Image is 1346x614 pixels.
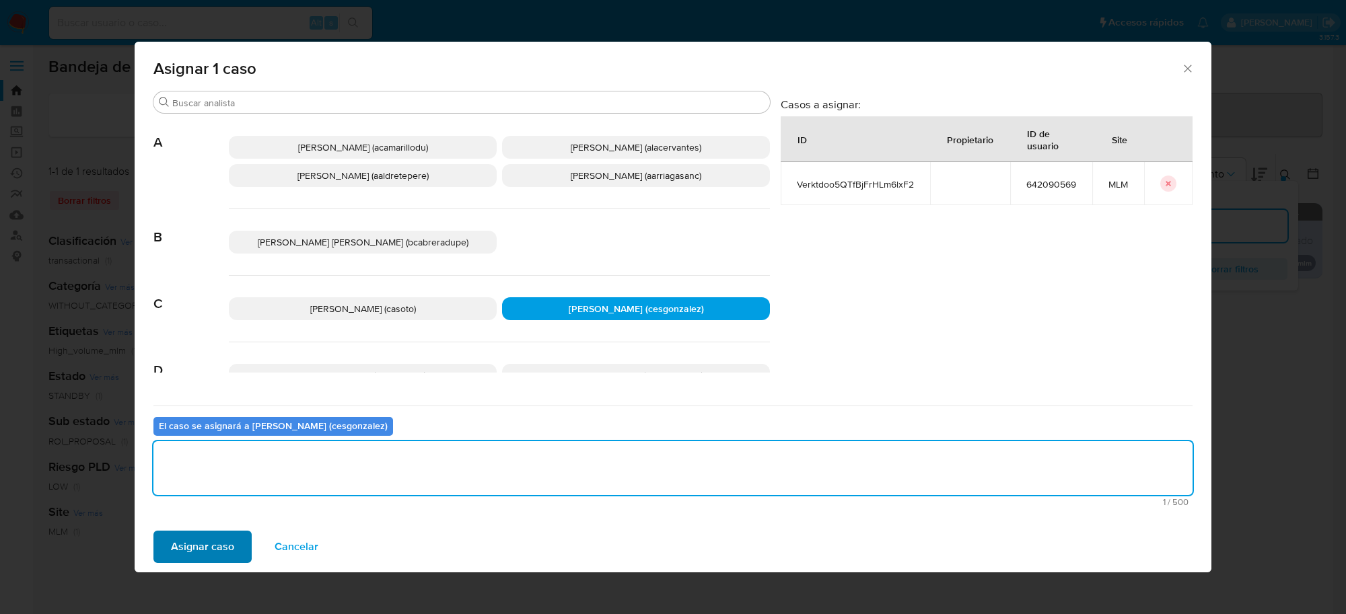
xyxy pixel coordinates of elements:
[1108,178,1128,190] span: MLM
[258,235,468,249] span: [PERSON_NAME] [PERSON_NAME] (bcabreradupe)
[571,169,701,182] span: [PERSON_NAME] (aarriagasanc)
[157,498,1189,506] span: Máximo 500 caracteres
[571,141,701,154] span: [PERSON_NAME] (alacervantes)
[569,369,703,382] span: [PERSON_NAME] (dlagunesrodr)
[1096,123,1143,155] div: Site
[229,297,497,320] div: [PERSON_NAME] (casoto)
[931,123,1010,155] div: Propietario
[297,169,429,182] span: [PERSON_NAME] (aaldretepere)
[275,532,318,562] span: Cancelar
[229,231,497,254] div: [PERSON_NAME] [PERSON_NAME] (bcabreradupe)
[502,164,770,187] div: [PERSON_NAME] (aarriagasanc)
[153,342,229,379] span: D
[171,532,234,562] span: Asignar caso
[310,302,416,315] span: [PERSON_NAME] (casoto)
[172,97,765,109] input: Buscar analista
[781,123,823,155] div: ID
[569,302,704,315] span: [PERSON_NAME] (cesgonzalez)
[229,364,497,387] div: [PERSON_NAME] (dgoicochea)
[153,276,229,312] span: C
[502,364,770,387] div: [PERSON_NAME] (dlagunesrodr)
[153,114,229,151] span: A
[298,141,428,154] span: [PERSON_NAME] (acamarillodu)
[257,531,336,563] button: Cancelar
[135,42,1211,572] div: assign-modal
[153,209,229,245] span: B
[159,419,388,432] b: El caso se asignará a [PERSON_NAME] (cesgonzalez)
[1160,176,1176,192] button: icon-button
[797,178,914,190] span: Verktdoo5QTfBjFrHLm6lxF2
[1026,178,1076,190] span: 642090569
[153,531,252,563] button: Asignar caso
[502,297,770,320] div: [PERSON_NAME] (cesgonzalez)
[1011,117,1092,161] div: ID de usuario
[229,164,497,187] div: [PERSON_NAME] (aaldretepere)
[159,97,170,108] button: Buscar
[299,369,426,382] span: [PERSON_NAME] (dgoicochea)
[1181,62,1193,74] button: Cerrar ventana
[502,136,770,159] div: [PERSON_NAME] (alacervantes)
[229,136,497,159] div: [PERSON_NAME] (acamarillodu)
[153,61,1181,77] span: Asignar 1 caso
[781,98,1193,111] h3: Casos a asignar:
